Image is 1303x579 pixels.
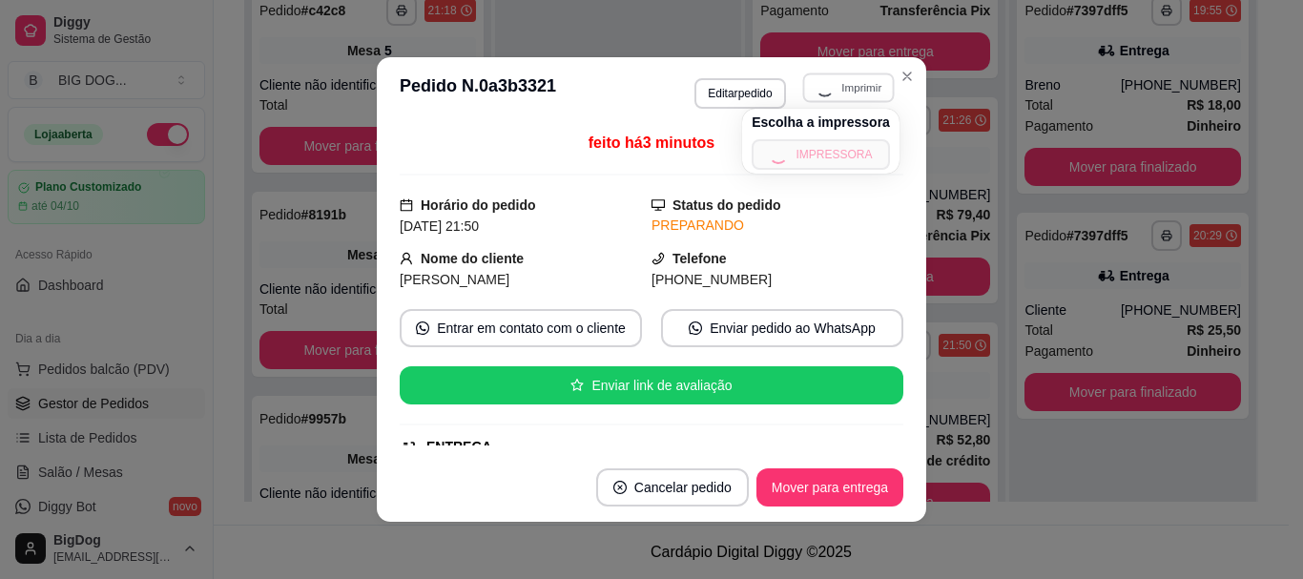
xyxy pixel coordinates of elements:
span: [DATE] 21:50 [400,218,479,234]
div: PREPARANDO [651,216,903,236]
span: phone [651,252,665,265]
div: ENTREGA [426,437,491,457]
span: calendar [400,198,413,212]
span: user [400,252,413,265]
button: close-circleCancelar pedido [596,468,749,507]
span: whats-app [416,321,429,335]
h4: Escolha a impressora [752,113,890,132]
strong: Nome do cliente [421,251,524,266]
span: close-circle [613,481,627,494]
span: whats-app [689,321,702,335]
h3: Pedido N. 0a3b3321 [400,72,556,109]
strong: Horário do pedido [421,197,536,213]
span: feito há 3 minutos [589,134,714,151]
button: whats-appEntrar em contato com o cliente [400,309,642,347]
strong: Telefone [672,251,727,266]
button: whats-appEnviar pedido ao WhatsApp [661,309,903,347]
span: [PERSON_NAME] [400,272,509,287]
button: starEnviar link de avaliação [400,366,903,404]
button: Mover para entrega [756,468,903,507]
span: [PHONE_NUMBER] [651,272,772,287]
strong: Status do pedido [672,197,781,213]
span: star [570,379,584,392]
button: Close [892,61,922,92]
span: desktop [651,198,665,212]
button: Editarpedido [694,78,785,109]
